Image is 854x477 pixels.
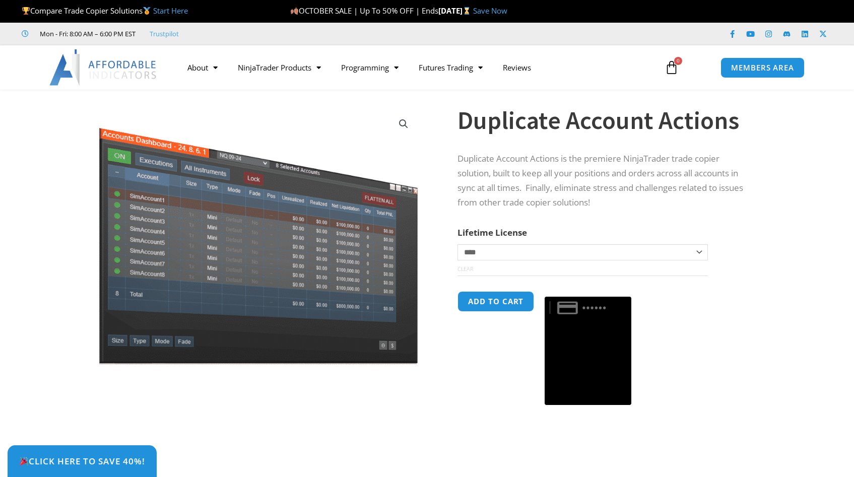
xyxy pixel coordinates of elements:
a: Save Now [473,6,507,16]
img: 🍂 [291,7,298,15]
img: Screenshot 2024-08-26 15414455555 [96,107,420,365]
span: Mon - Fri: 8:00 AM – 6:00 PM EST [37,28,136,40]
a: Start Here [153,6,188,16]
a: About [177,56,228,79]
span: MEMBERS AREA [731,64,794,72]
img: 🏆 [22,7,30,15]
img: 🥇 [143,7,151,15]
img: ⌛ [463,7,471,15]
a: Clear options [457,265,473,272]
p: Duplicate Account Actions is the premiere NinjaTrader trade copier solution, built to keep all yo... [457,152,752,210]
a: Reviews [493,56,541,79]
a: MEMBERS AREA [720,57,805,78]
span: Compare Trade Copier Solutions [22,6,188,16]
button: Buy with GPay [545,297,631,405]
img: 🎉 [20,457,28,465]
span: OCTOBER SALE | Up To 50% OFF | Ends [290,6,438,16]
text: •••••• [583,302,608,313]
a: 0 [649,53,694,82]
a: Trustpilot [150,28,179,40]
a: Programming [331,56,409,79]
iframe: Secure payment input frame [543,290,633,291]
label: Lifetime License [457,227,527,238]
img: LogoAI | Affordable Indicators – NinjaTrader [49,49,158,86]
a: 🎉Click Here to save 40%! [8,445,157,477]
nav: Menu [177,56,653,79]
span: Click Here to save 40%! [19,457,145,465]
span: 0 [674,57,682,65]
a: NinjaTrader Products [228,56,331,79]
a: View full-screen image gallery [395,115,413,133]
h1: Duplicate Account Actions [457,103,752,138]
a: Futures Trading [409,56,493,79]
strong: [DATE] [438,6,473,16]
button: Add to cart [457,291,534,312]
